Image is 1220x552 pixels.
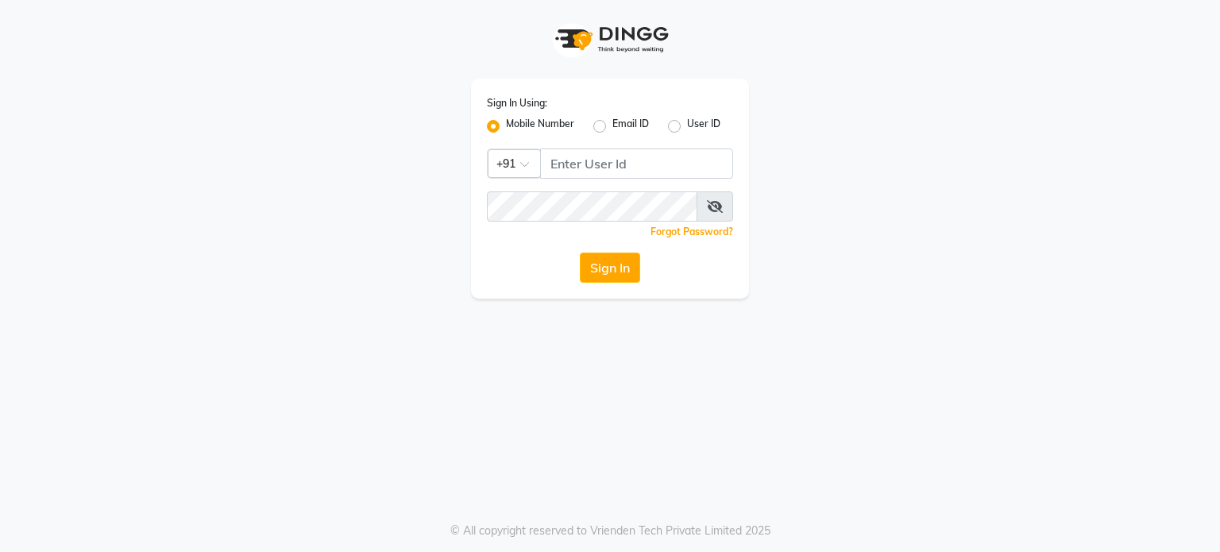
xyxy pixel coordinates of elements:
button: Sign In [580,253,640,283]
img: logo1.svg [546,16,674,63]
input: Username [487,191,697,222]
input: Username [540,149,733,179]
a: Forgot Password? [651,226,733,237]
label: Email ID [612,117,649,136]
label: Mobile Number [506,117,574,136]
label: Sign In Using: [487,96,547,110]
label: User ID [687,117,720,136]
